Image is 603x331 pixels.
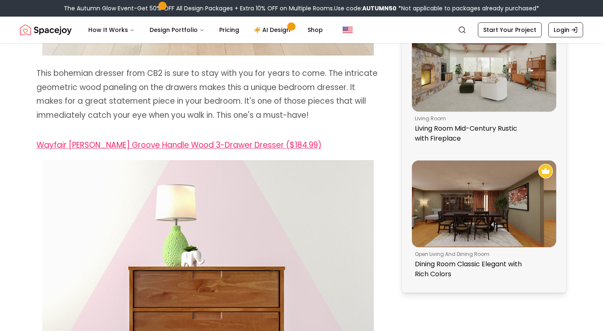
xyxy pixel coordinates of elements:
a: Start Your Project [478,22,542,37]
button: How It Works [82,22,141,38]
nav: Main [82,22,329,38]
button: Design Portfolio [143,22,211,38]
a: Wayfair [PERSON_NAME] Groove Handle Wood 3-Drawer Dresser ($184.99) [36,139,322,151]
div: The Autumn Glow Event-Get 50% OFF All Design Packages + Extra 10% OFF on Multiple Rooms. [64,4,539,12]
a: Living Room Mid-Century Rustic with FireplaceRecommended Spacejoy Design - Living Room Mid-Centur... [412,24,557,147]
span: *Not applicable to packages already purchased* [397,4,539,12]
p: Living Room Mid-Century Rustic with Fireplace [415,124,550,144]
p: living room [415,115,550,122]
img: Dining Room Classic Elegant with Rich Colors [412,161,556,247]
img: Living Room Mid-Century Rustic with Fireplace [412,25,556,112]
nav: Global [20,17,583,43]
img: United States [343,25,353,35]
a: Dining Room Classic Elegant with Rich ColorsRecommended Spacejoy Design - Dining Room Classic Ele... [412,160,557,282]
a: Login [548,22,583,37]
a: Pricing [213,22,246,38]
a: Spacejoy [20,22,72,38]
img: Spacejoy Logo [20,22,72,38]
b: AUTUMN50 [362,4,397,12]
span: This bohemian dresser from CB2 is sure to stay with you for years to come. The intricate geometri... [36,68,378,121]
a: AI Design [247,22,299,38]
p: Dining Room Classic Elegant with Rich Colors [415,259,550,279]
a: Shop [301,22,329,38]
span: Use code: [334,4,397,12]
img: Recommended Spacejoy Design - Dining Room Classic Elegant with Rich Colors [538,164,553,178]
p: open living and dining room [415,251,550,258]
